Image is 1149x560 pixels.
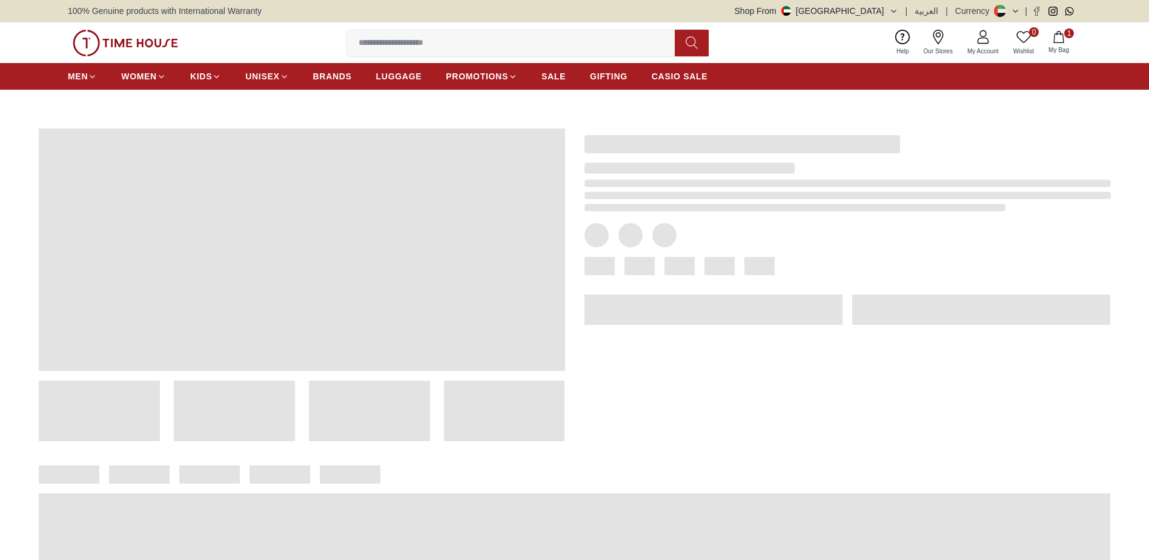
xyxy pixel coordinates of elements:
[1029,27,1039,37] span: 0
[313,65,352,87] a: BRANDS
[121,65,166,87] a: WOMEN
[245,65,288,87] a: UNISEX
[919,47,958,56] span: Our Stores
[1025,5,1027,17] span: |
[1048,7,1058,16] a: Instagram
[915,5,938,17] button: العربية
[446,65,517,87] a: PROMOTIONS
[906,5,908,17] span: |
[68,65,97,87] a: MEN
[1008,47,1039,56] span: Wishlist
[945,5,948,17] span: |
[121,70,157,82] span: WOMEN
[190,70,212,82] span: KIDS
[376,65,422,87] a: LUGGAGE
[735,5,898,17] button: Shop From[GEOGRAPHIC_DATA]
[1065,7,1074,16] a: Whatsapp
[590,70,627,82] span: GIFTING
[590,65,627,87] a: GIFTING
[73,30,178,56] img: ...
[955,5,995,17] div: Currency
[68,70,88,82] span: MEN
[1041,28,1076,57] button: 1My Bag
[892,47,914,56] span: Help
[916,27,960,58] a: Our Stores
[1032,7,1041,16] a: Facebook
[652,70,708,82] span: CASIO SALE
[376,70,422,82] span: LUGGAGE
[68,5,262,17] span: 100% Genuine products with International Warranty
[446,70,508,82] span: PROMOTIONS
[541,65,566,87] a: SALE
[245,70,279,82] span: UNISEX
[889,27,916,58] a: Help
[541,70,566,82] span: SALE
[652,65,708,87] a: CASIO SALE
[1064,28,1074,38] span: 1
[781,6,791,16] img: United Arab Emirates
[962,47,1004,56] span: My Account
[1006,27,1041,58] a: 0Wishlist
[1044,45,1074,55] span: My Bag
[313,70,352,82] span: BRANDS
[190,65,221,87] a: KIDS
